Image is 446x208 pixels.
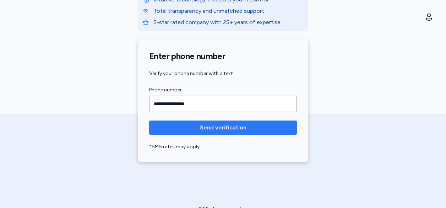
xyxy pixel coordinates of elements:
[149,70,297,77] div: Verify your phone number with a text
[149,86,297,94] label: Phone number
[149,121,297,135] button: Send verification
[149,51,297,62] h1: Enter phone number
[153,7,304,15] p: Total transparency and unmatched support
[149,96,297,112] input: Phone number
[200,123,246,132] span: Send verification
[153,18,304,27] p: 5-star rated company with 25+ years of expertise
[149,143,297,150] div: *SMS rates may apply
